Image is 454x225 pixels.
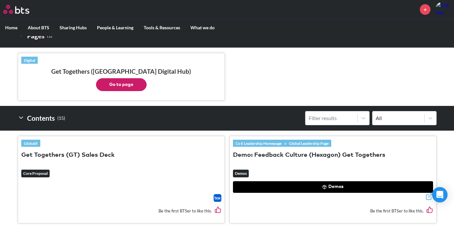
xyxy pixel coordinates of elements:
h3: Get Togethers ([GEOGRAPHIC_DATA] Digital Hub) [21,68,221,91]
div: » [233,140,331,147]
label: What we do [185,19,220,36]
img: BTS Logo [3,5,29,14]
label: About BTS [23,19,54,36]
div: All [376,115,421,122]
h2: Contents [18,111,65,125]
a: Go home [3,5,41,14]
a: + [420,4,430,15]
em: Demos [233,170,249,177]
a: GlobalX [21,140,40,147]
button: Get Togethers (GT) Sales Deck [21,151,115,160]
em: Core Proposal [21,170,50,177]
div: Be the first BTSer to like this. [233,202,433,220]
a: Download file from Box [214,194,221,202]
img: Erik Van Elderen [435,2,451,17]
div: Be the first BTSer to like this. [21,202,221,220]
a: Co E Leadership Homepage [233,140,284,147]
a: External link [425,193,433,202]
label: Tools & Resources [139,19,185,36]
button: Go to page [96,78,147,91]
button: Demos [233,181,433,193]
a: Profile [435,2,451,17]
div: Open Intercom Messenger [432,187,448,202]
a: Global Leadership Page [286,140,331,147]
label: People & Learning [92,19,139,36]
a: Digital [21,57,38,64]
div: Filter results [309,115,354,122]
img: Box logo [214,194,221,202]
button: Demo: Feedback Culture (Hexagon) Get Togethers [233,151,385,160]
small: ( 15 ) [57,114,65,123]
label: Sharing Hubs [54,19,92,36]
